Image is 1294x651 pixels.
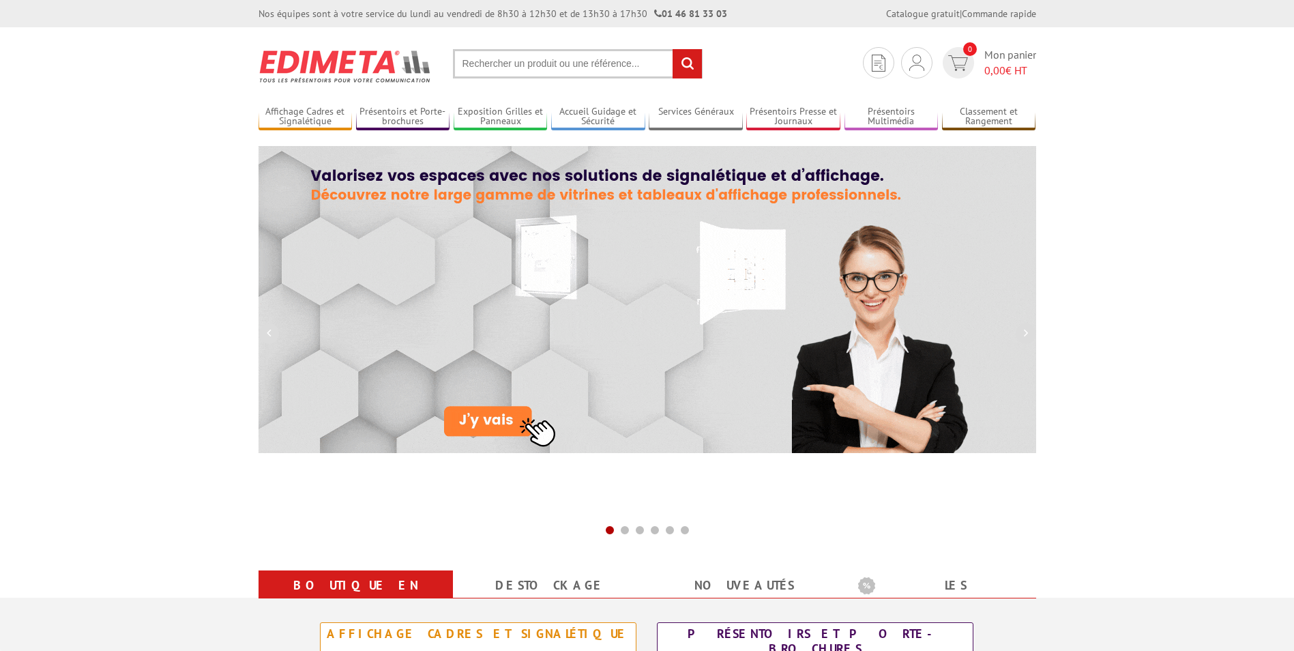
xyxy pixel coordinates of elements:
a: Classement et Rangement [942,106,1036,128]
img: devis rapide [872,55,885,72]
span: € HT [984,63,1036,78]
a: Exposition Grilles et Panneaux [454,106,548,128]
a: Boutique en ligne [275,573,437,622]
div: Nos équipes sont à votre service du lundi au vendredi de 8h30 à 12h30 et de 13h30 à 17h30 [259,7,727,20]
a: Catalogue gratuit [886,8,960,20]
span: Mon panier [984,47,1036,78]
a: Commande rapide [962,8,1036,20]
input: Rechercher un produit ou une référence... [453,49,703,78]
a: Accueil Guidage et Sécurité [551,106,645,128]
a: Services Généraux [649,106,743,128]
a: Présentoirs Presse et Journaux [746,106,840,128]
a: Présentoirs Multimédia [844,106,939,128]
img: devis rapide [909,55,924,71]
input: rechercher [673,49,702,78]
div: Affichage Cadres et Signalétique [324,626,632,641]
div: | [886,7,1036,20]
b: Les promotions [858,573,1029,601]
a: Affichage Cadres et Signalétique [259,106,353,128]
a: devis rapide 0 Mon panier 0,00€ HT [939,47,1036,78]
strong: 01 46 81 33 03 [654,8,727,20]
img: Présentoir, panneau, stand - Edimeta - PLV, affichage, mobilier bureau, entreprise [259,41,432,91]
a: Les promotions [858,573,1020,622]
a: Présentoirs et Porte-brochures [356,106,450,128]
a: nouveautés [664,573,825,598]
a: Destockage [469,573,631,598]
span: 0 [963,42,977,56]
img: devis rapide [948,55,968,71]
span: 0,00 [984,63,1005,77]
